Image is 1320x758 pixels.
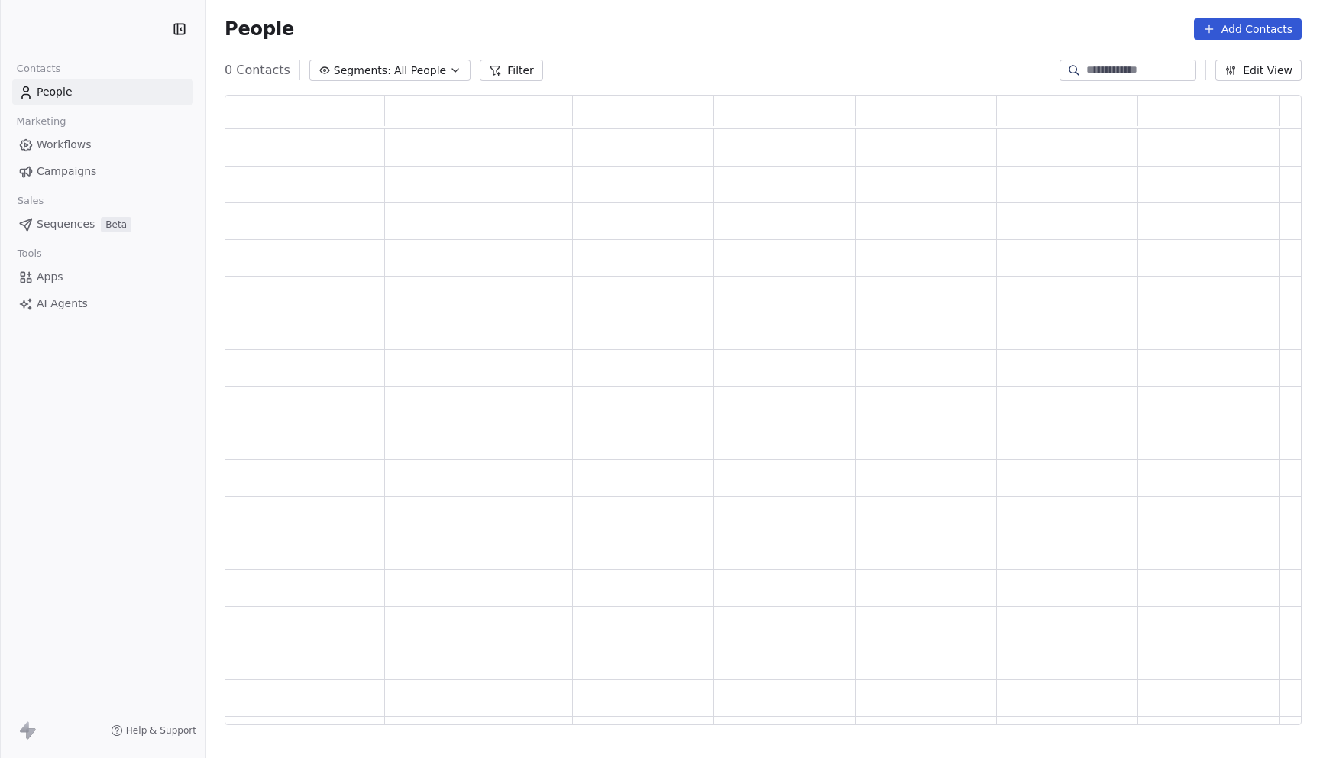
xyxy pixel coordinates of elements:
a: Help & Support [111,724,196,737]
span: 0 Contacts [225,61,290,79]
span: Beta [101,217,131,232]
a: SequencesBeta [12,212,193,237]
span: Workflows [37,137,92,153]
span: Sequences [37,216,95,232]
button: Filter [480,60,543,81]
a: Apps [12,264,193,290]
span: People [37,84,73,100]
span: All People [394,63,446,79]
button: Edit View [1215,60,1302,81]
span: Tools [11,242,48,265]
span: Contacts [10,57,67,80]
a: AI Agents [12,291,193,316]
button: Add Contacts [1194,18,1302,40]
span: Help & Support [126,724,196,737]
span: People [225,18,294,40]
a: Campaigns [12,159,193,184]
span: Sales [11,189,50,212]
span: Segments: [334,63,391,79]
a: People [12,79,193,105]
a: Workflows [12,132,193,157]
span: Campaigns [37,164,96,180]
span: Apps [37,269,63,285]
span: AI Agents [37,296,88,312]
span: Marketing [10,110,73,133]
